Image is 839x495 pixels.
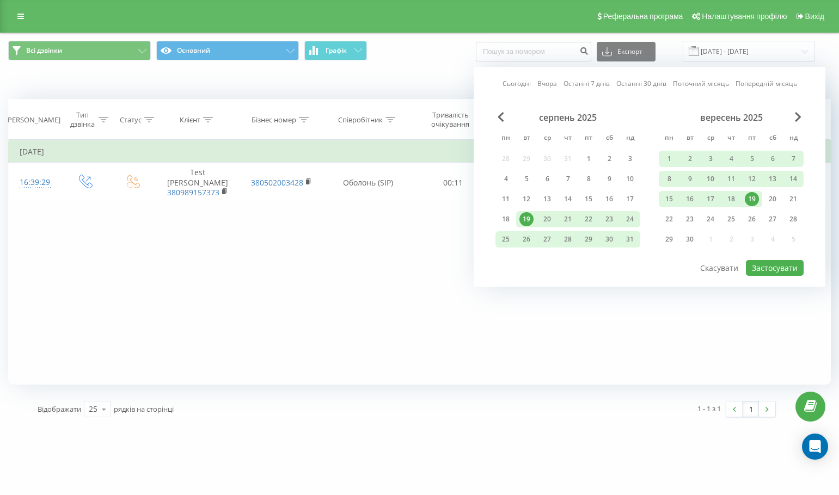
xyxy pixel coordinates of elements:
[558,191,578,207] div: чт 14 серп 2025 р.
[703,152,718,166] div: 3
[519,172,534,186] div: 5
[762,211,783,227] div: сб 27 вер 2025 р.
[70,110,96,129] div: Тип дзвінка
[620,231,640,247] div: нд 31 серп 2025 р.
[167,187,219,197] a: 380989157373
[519,212,534,226] div: 19
[9,141,831,163] td: [DATE]
[622,131,638,147] abbr: неділя
[578,171,599,187] div: пт 8 серп 2025 р.
[537,171,558,187] div: ср 6 серп 2025 р.
[597,42,656,61] button: Експорт
[537,231,558,247] div: ср 27 серп 2025 р.
[703,212,718,226] div: 24
[744,131,760,147] abbr: п’ятниця
[724,172,738,186] div: 11
[623,232,637,246] div: 31
[476,42,591,61] input: Пошук за номером
[120,115,142,125] div: Статус
[746,260,804,276] button: Застосувати
[581,192,596,206] div: 15
[702,131,719,147] abbr: середа
[683,212,697,226] div: 23
[180,115,200,125] div: Клієнт
[599,231,620,247] div: сб 30 серп 2025 р.
[662,212,676,226] div: 22
[540,172,554,186] div: 6
[581,212,596,226] div: 22
[659,231,679,247] div: пн 29 вер 2025 р.
[518,131,535,147] abbr: вівторок
[561,192,575,206] div: 14
[540,212,554,226] div: 20
[679,211,700,227] div: вт 23 вер 2025 р.
[724,152,738,166] div: 4
[623,152,637,166] div: 3
[561,232,575,246] div: 28
[694,260,744,276] button: Скасувати
[721,171,742,187] div: чт 11 вер 2025 р.
[603,12,683,21] span: Реферальна програма
[423,110,478,129] div: Тривалість очікування
[659,112,804,123] div: вересень 2025
[745,192,759,206] div: 19
[795,112,801,122] span: Next Month
[516,211,537,227] div: вт 19 серп 2025 р.
[659,211,679,227] div: пн 22 вер 2025 р.
[495,191,516,207] div: пн 11 серп 2025 р.
[581,152,596,166] div: 1
[581,232,596,246] div: 29
[326,47,347,54] span: Графік
[762,171,783,187] div: сб 13 вер 2025 р.
[659,171,679,187] div: пн 8 вер 2025 р.
[786,152,800,166] div: 7
[503,78,531,89] a: Сьогодні
[498,112,504,122] span: Previous Month
[745,152,759,166] div: 5
[805,12,824,21] span: Вихід
[599,191,620,207] div: сб 16 серп 2025 р.
[413,163,493,203] td: 00:11
[683,192,697,206] div: 16
[724,212,738,226] div: 25
[516,231,537,247] div: вт 26 серп 2025 р.
[683,172,697,186] div: 9
[252,115,296,125] div: Бізнес номер
[558,231,578,247] div: чт 28 серп 2025 р.
[623,192,637,206] div: 17
[662,152,676,166] div: 1
[20,172,49,193] div: 16:39:29
[516,171,537,187] div: вт 5 серп 2025 р.
[578,191,599,207] div: пт 15 серп 2025 р.
[578,211,599,227] div: пт 22 серп 2025 р.
[581,172,596,186] div: 8
[560,131,576,147] abbr: четвер
[742,151,762,167] div: пт 5 вер 2025 р.
[736,78,797,89] a: Попередній місяць
[537,191,558,207] div: ср 13 серп 2025 р.
[783,151,804,167] div: нд 7 вер 2025 р.
[26,46,62,55] span: Всі дзвінки
[156,163,240,203] td: Test [PERSON_NAME]
[697,403,721,414] div: 1 - 1 з 1
[564,78,610,89] a: Останні 7 днів
[599,211,620,227] div: сб 23 серп 2025 р.
[499,212,513,226] div: 18
[682,131,698,147] abbr: вівторок
[539,131,555,147] abbr: середа
[765,172,780,186] div: 13
[703,192,718,206] div: 17
[683,232,697,246] div: 30
[785,131,801,147] abbr: неділя
[723,131,739,147] abbr: четвер
[540,192,554,206] div: 13
[599,151,620,167] div: сб 2 серп 2025 р.
[786,192,800,206] div: 21
[721,151,742,167] div: чт 4 вер 2025 р.
[724,192,738,206] div: 18
[745,172,759,186] div: 12
[765,192,780,206] div: 20
[679,171,700,187] div: вт 9 вер 2025 р.
[114,404,174,414] span: рядків на сторінці
[602,192,616,206] div: 16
